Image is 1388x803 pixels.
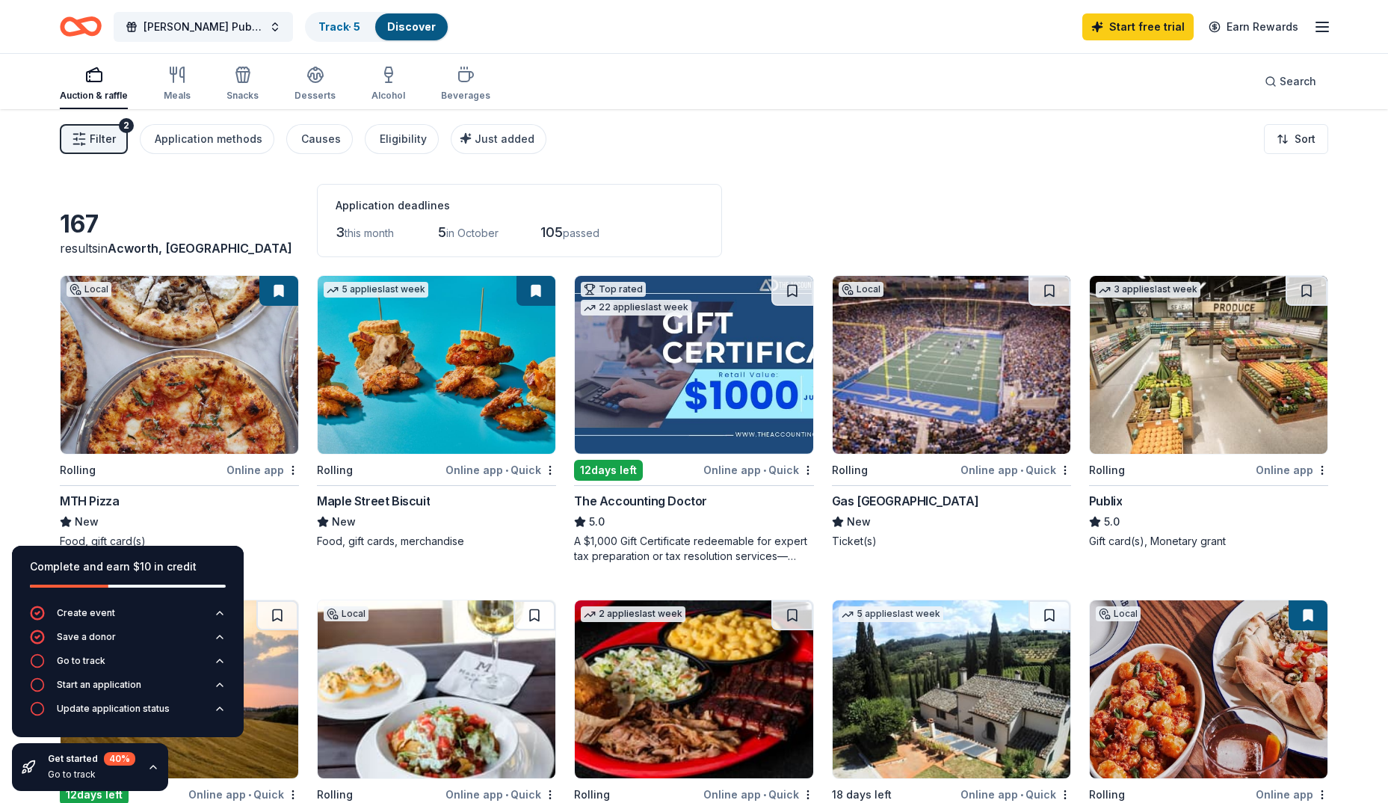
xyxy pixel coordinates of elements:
[60,492,119,510] div: MTH Pizza
[30,701,226,725] button: Update application status
[1090,600,1327,778] img: Image for Roshambo
[371,90,405,102] div: Alcohol
[1020,464,1023,476] span: •
[371,60,405,109] button: Alcohol
[90,130,116,148] span: Filter
[1096,282,1200,298] div: 3 applies last week
[144,18,263,36] span: [PERSON_NAME] Public Safety Charity Golf Classic
[336,224,345,240] span: 3
[318,600,555,778] img: Image for Marlow's Tavern
[445,461,556,479] div: Online app Quick
[119,118,134,133] div: 2
[832,461,868,479] div: Rolling
[226,90,259,102] div: Snacks
[1089,534,1328,549] div: Gift card(s), Monetary grant
[317,492,430,510] div: Maple Street Biscuit
[365,124,439,154] button: Eligibility
[336,197,703,215] div: Application deadlines
[505,464,508,476] span: •
[57,607,115,619] div: Create event
[451,124,546,154] button: Just added
[60,239,299,257] div: results
[30,653,226,677] button: Go to track
[104,752,135,766] div: 40 %
[30,677,226,701] button: Start an application
[98,241,292,256] span: in
[317,461,353,479] div: Rolling
[57,655,105,667] div: Go to track
[60,124,128,154] button: Filter2
[1020,789,1023,801] span: •
[294,90,336,102] div: Desserts
[575,600,812,778] img: Image for Sonny's BBQ
[1089,275,1328,549] a: Image for Publix3 applieslast weekRollingOnline appPublix5.0Gift card(s), Monetary grant
[305,12,449,42] button: Track· 5Discover
[318,20,360,33] a: Track· 5
[1104,513,1120,531] span: 5.0
[1264,124,1328,154] button: Sort
[1089,492,1123,510] div: Publix
[317,275,556,549] a: Image for Maple Street Biscuit5 applieslast weekRollingOnline app•QuickMaple Street BiscuitNewFoo...
[574,534,813,564] div: A $1,000 Gift Certificate redeemable for expert tax preparation or tax resolution services—recipi...
[1295,130,1315,148] span: Sort
[380,130,427,148] div: Eligibility
[60,60,128,109] button: Auction & raffle
[345,227,394,239] span: this month
[226,461,299,479] div: Online app
[30,630,226,653] button: Save a donor
[387,20,436,33] a: Discover
[324,606,368,621] div: Local
[48,769,135,781] div: Go to track
[57,679,141,691] div: Start an application
[574,275,813,564] a: Image for The Accounting DoctorTop rated22 applieslast week12days leftOnline app•QuickThe Account...
[75,513,99,531] span: New
[30,606,226,630] button: Create event
[60,275,299,549] a: Image for MTH PizzaLocalRollingOnline appMTH PizzaNewFood, gift card(s)
[60,461,96,479] div: Rolling
[581,606,685,622] div: 2 applies last week
[575,276,812,454] img: Image for The Accounting Doctor
[317,534,556,549] div: Food, gift cards, merchandise
[833,600,1070,778] img: Image for Villa Sogni D’Oro
[301,130,341,148] div: Causes
[1280,73,1316,90] span: Search
[61,276,298,454] img: Image for MTH Pizza
[1089,461,1125,479] div: Rolling
[318,276,555,454] img: Image for Maple Street Biscuit
[30,558,226,576] div: Complete and earn $10 in credit
[832,492,979,510] div: Gas [GEOGRAPHIC_DATA]
[1090,276,1327,454] img: Image for Publix
[540,224,563,240] span: 105
[960,461,1071,479] div: Online app Quick
[286,124,353,154] button: Causes
[1096,606,1141,621] div: Local
[847,513,871,531] span: New
[763,464,766,476] span: •
[574,492,707,510] div: The Accounting Doctor
[563,227,599,239] span: passed
[67,282,111,297] div: Local
[108,241,292,256] span: Acworth, [GEOGRAPHIC_DATA]
[60,90,128,102] div: Auction & raffle
[164,90,191,102] div: Meals
[763,789,766,801] span: •
[1200,13,1307,40] a: Earn Rewards
[441,60,490,109] button: Beverages
[475,132,534,145] span: Just added
[294,60,336,109] button: Desserts
[1256,461,1328,479] div: Online app
[226,60,259,109] button: Snacks
[839,606,943,622] div: 5 applies last week
[332,513,356,531] span: New
[155,130,262,148] div: Application methods
[1253,67,1328,96] button: Search
[57,631,116,643] div: Save a donor
[574,460,643,481] div: 12 days left
[164,60,191,109] button: Meals
[324,282,428,298] div: 5 applies last week
[703,461,814,479] div: Online app Quick
[839,282,883,297] div: Local
[60,9,102,44] a: Home
[833,276,1070,454] img: Image for Gas South District
[140,124,274,154] button: Application methods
